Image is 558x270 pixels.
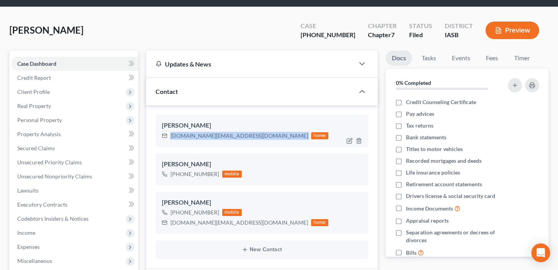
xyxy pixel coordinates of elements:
span: Drivers license & social security card [406,192,495,200]
span: Bills [406,249,417,257]
span: Recorded mortgages and deeds [406,157,482,165]
strong: 0% Completed [396,79,431,86]
span: Income Documents [406,205,453,212]
a: Secured Claims [11,141,138,155]
div: [PHONE_NUMBER] [170,170,219,178]
div: District [445,22,473,31]
div: [PHONE_NUMBER] [301,31,355,40]
button: Preview [486,22,539,39]
div: Case [301,22,355,31]
span: Lawsuits [17,187,38,194]
span: Unsecured Priority Claims [17,159,82,166]
span: Retirement account statements [406,180,482,188]
span: Appraisal reports [406,217,449,225]
a: Tasks [415,50,442,66]
span: Unsecured Nonpriority Claims [17,173,92,180]
a: Property Analysis [11,127,138,141]
div: [DOMAIN_NAME][EMAIL_ADDRESS][DOMAIN_NAME] [170,219,308,227]
a: Unsecured Nonpriority Claims [11,169,138,184]
span: Executory Contracts [17,201,67,208]
a: Credit Report [11,71,138,85]
a: Docs [386,50,412,66]
div: Open Intercom Messenger [531,243,550,262]
div: [PHONE_NUMBER] [170,209,219,216]
span: Expenses [17,243,40,250]
span: [PERSON_NAME] [9,24,83,36]
div: mobile [222,209,242,216]
a: Fees [480,50,505,66]
span: Miscellaneous [17,257,52,264]
span: Secured Claims [17,145,55,151]
span: Client Profile [17,88,50,95]
a: Lawsuits [11,184,138,198]
div: [DOMAIN_NAME][EMAIL_ADDRESS][DOMAIN_NAME] [170,132,308,140]
div: IASB [445,31,473,40]
a: Timer [508,50,536,66]
span: 7 [391,31,395,38]
span: Tax returns [406,122,433,130]
span: Credit Report [17,74,51,81]
span: Credit Counseling Certificate [406,98,476,106]
a: Executory Contracts [11,198,138,212]
div: Chapter [368,22,397,31]
button: New Contact [162,247,362,253]
div: mobile [222,171,242,178]
div: Updates & News [156,60,345,68]
span: Life insurance policies [406,169,460,176]
div: home [311,132,328,139]
span: Case Dashboard [17,60,56,67]
div: home [311,219,328,226]
div: [PERSON_NAME] [162,121,362,130]
span: Separation agreements or decrees of divorces [406,229,501,244]
a: Events [446,50,476,66]
div: Chapter [368,31,397,40]
span: Real Property [17,103,51,109]
div: [PERSON_NAME] [162,198,362,207]
span: Pay advices [406,110,434,118]
div: Status [409,22,432,31]
span: Personal Property [17,117,62,123]
div: [PERSON_NAME] [162,160,362,169]
span: Titles to motor vehicles [406,145,463,153]
span: Income [17,229,35,236]
div: Filed [409,31,432,40]
span: Bank statements [406,133,446,141]
span: Codebtors Insiders & Notices [17,215,89,222]
a: Case Dashboard [11,57,138,71]
a: Unsecured Priority Claims [11,155,138,169]
span: Property Analysis [17,131,61,137]
span: Contact [156,88,178,95]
